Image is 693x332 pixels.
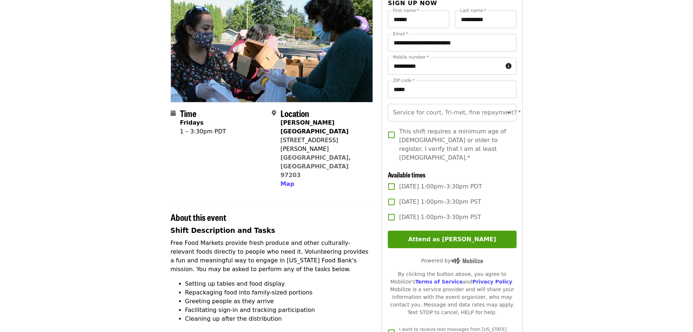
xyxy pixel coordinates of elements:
[399,213,481,222] span: [DATE] 1:00pm–3:30pm PST
[180,107,196,120] span: Time
[415,279,463,285] a: Terms of Service
[280,136,367,153] div: [STREET_ADDRESS][PERSON_NAME]
[185,280,373,288] li: Setting up tables and food display
[185,288,373,297] li: Repackaging food into family-sized portions
[504,108,514,118] button: Open
[185,315,373,323] li: Cleaning up after the distribution
[399,198,481,206] span: [DATE] 1:00pm–3:30pm PST
[393,8,419,13] label: First name
[171,226,373,236] h3: Shift Description and Tasks
[171,239,373,274] p: Free Food Markets provide fresh produce and other culturally-relevant foods directly to people wh...
[388,11,449,28] input: First name
[185,306,373,315] li: Facilitating sign-in and tracking participation
[280,180,294,188] button: Map
[180,127,226,136] div: 1 – 3:30pm PDT
[451,258,483,264] img: Powered by Mobilize
[399,127,510,162] span: This shift requires a minimum age of [DEMOGRAPHIC_DATA] or older to register. I verify that I am ...
[460,8,486,13] label: Last name
[185,297,373,306] li: Greeting people as they arrive
[388,57,502,75] input: Mobile number
[388,231,516,248] button: Attend as [PERSON_NAME]
[399,182,482,191] span: [DATE] 1:00pm–3:30pm PDT
[388,270,516,316] div: By clicking the button above, you agree to Mobilize's and . Mobilize is a service provider and wi...
[472,279,512,285] a: Privacy Policy
[171,110,176,117] i: calendar icon
[272,110,276,117] i: map-marker-alt icon
[280,154,351,179] a: [GEOGRAPHIC_DATA], [GEOGRAPHIC_DATA] 97203
[280,119,349,135] strong: [PERSON_NAME][GEOGRAPHIC_DATA]
[393,78,415,83] label: ZIP code
[388,170,426,179] span: Available times
[506,63,511,70] i: circle-info icon
[388,81,516,98] input: ZIP code
[171,211,226,223] span: About this event
[280,107,309,120] span: Location
[455,11,517,28] input: Last name
[393,55,429,59] label: Mobile number
[180,119,204,126] strong: Fridays
[280,180,294,187] span: Map
[388,34,516,51] input: Email
[421,258,483,263] span: Powered by
[393,32,408,36] label: Email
